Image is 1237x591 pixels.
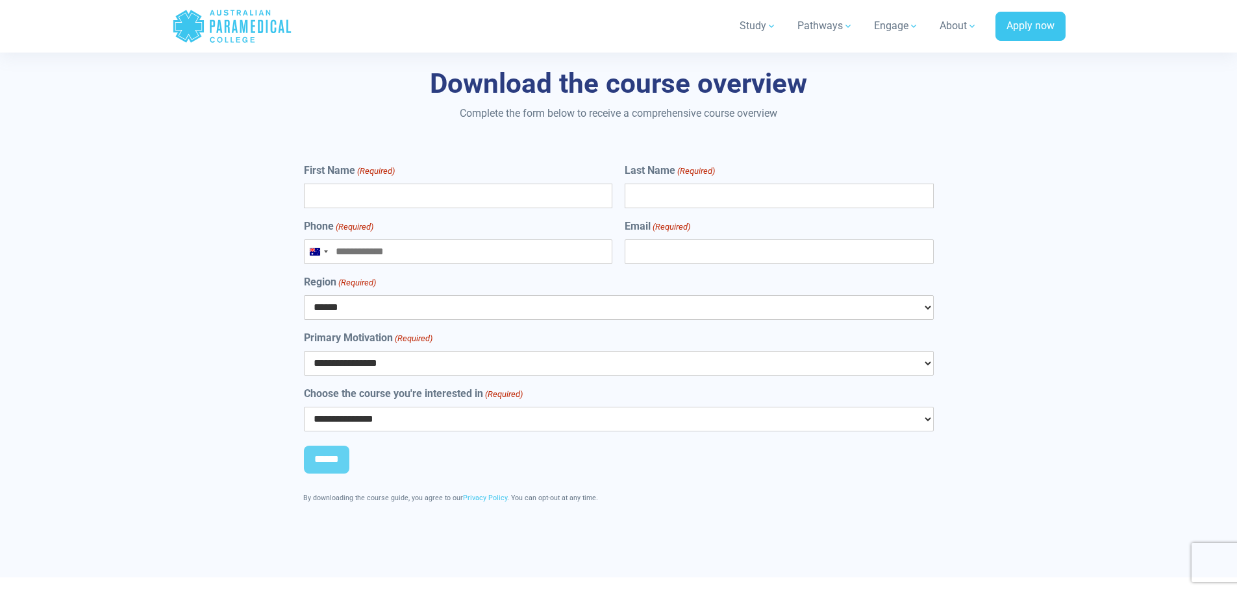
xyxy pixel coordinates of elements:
[172,5,292,47] a: Australian Paramedical College
[304,330,432,346] label: Primary Motivation
[652,221,691,234] span: (Required)
[304,163,395,178] label: First Name
[625,219,690,234] label: Email
[303,494,598,502] span: By downloading the course guide, you agree to our . You can opt-out at any time.
[304,219,373,234] label: Phone
[337,276,376,289] span: (Required)
[356,165,395,178] span: (Required)
[334,221,373,234] span: (Required)
[239,67,999,101] h3: Download the course overview
[463,494,507,502] a: Privacy Policy
[732,8,784,44] a: Study
[239,106,999,121] p: Complete the form below to receive a comprehensive course overview
[484,388,523,401] span: (Required)
[625,163,715,178] label: Last Name
[866,8,927,44] a: Engage
[995,12,1066,42] a: Apply now
[677,165,716,178] span: (Required)
[932,8,985,44] a: About
[790,8,861,44] a: Pathways
[394,332,432,345] span: (Required)
[305,240,332,263] button: Selected country
[304,274,376,290] label: Region
[304,386,523,402] label: Choose the course you're interested in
